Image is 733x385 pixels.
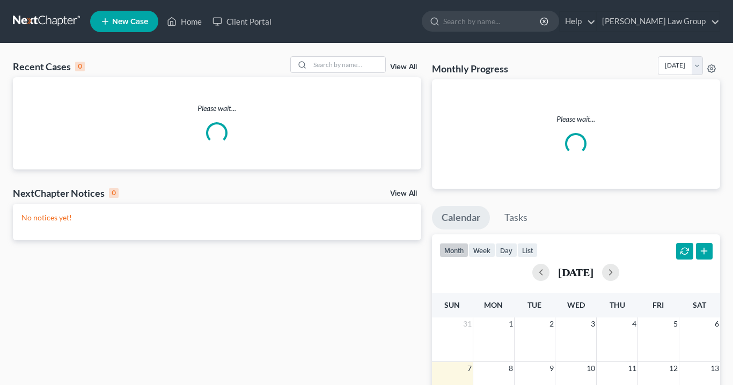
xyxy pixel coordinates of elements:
[517,243,538,257] button: list
[390,190,417,197] a: View All
[444,300,460,309] span: Sun
[508,362,514,375] span: 8
[585,362,596,375] span: 10
[109,188,119,198] div: 0
[207,12,277,31] a: Client Portal
[567,300,585,309] span: Wed
[13,103,421,114] p: Please wait...
[558,266,593,278] h2: [DATE]
[590,317,596,330] span: 3
[443,11,541,31] input: Search by name...
[548,317,555,330] span: 2
[709,362,720,375] span: 13
[668,362,679,375] span: 12
[714,317,720,330] span: 6
[466,362,473,375] span: 7
[495,243,517,257] button: day
[508,317,514,330] span: 1
[495,206,537,229] a: Tasks
[468,243,495,257] button: week
[13,60,85,73] div: Recent Cases
[631,317,637,330] span: 4
[560,12,596,31] a: Help
[484,300,503,309] span: Mon
[610,300,625,309] span: Thu
[462,317,473,330] span: 31
[527,300,541,309] span: Tue
[390,63,417,71] a: View All
[627,362,637,375] span: 11
[693,300,706,309] span: Sat
[439,243,468,257] button: month
[597,12,720,31] a: [PERSON_NAME] Law Group
[672,317,679,330] span: 5
[653,300,664,309] span: Fri
[432,62,508,75] h3: Monthly Progress
[13,187,119,199] div: NextChapter Notices
[162,12,207,31] a: Home
[310,57,385,72] input: Search by name...
[21,212,413,223] p: No notices yet!
[441,114,712,124] p: Please wait...
[112,18,148,26] span: New Case
[548,362,555,375] span: 9
[75,62,85,71] div: 0
[432,206,490,229] a: Calendar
